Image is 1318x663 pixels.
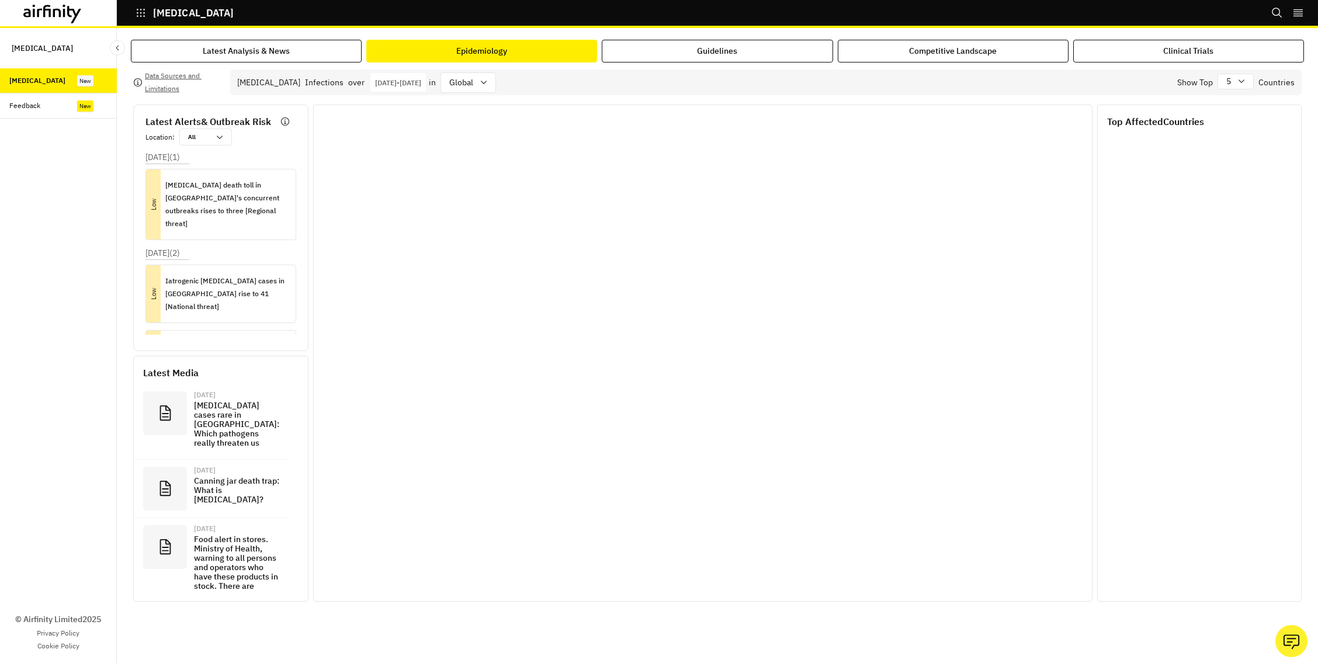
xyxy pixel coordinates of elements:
[909,45,997,57] div: Competitive Landscape
[145,132,175,143] p: Location :
[348,77,365,89] p: over
[194,476,280,504] p: Canning jar death trap: What is [MEDICAL_DATA]?
[1163,45,1213,57] div: Clinical Trials
[697,45,737,57] div: Guidelines
[1226,75,1231,88] p: 5
[9,100,40,111] div: Feedback
[134,384,289,460] a: [DATE][MEDICAL_DATA] cases rare in [GEOGRAPHIC_DATA]: Which pathogens really threaten us
[12,37,73,59] p: [MEDICAL_DATA]
[119,197,189,212] p: Low
[203,45,290,57] div: Latest Analysis & News
[194,391,280,398] div: [DATE]
[165,275,286,313] p: Iatrogenic [MEDICAL_DATA] cases in [GEOGRAPHIC_DATA] rise to 41 [National threat]
[145,151,180,164] p: [DATE] ( 1 )
[9,75,65,86] div: [MEDICAL_DATA]
[194,525,280,532] div: [DATE]
[194,534,280,619] p: Food alert in stores. Ministry of Health, warning to all persons and operators who have these pro...
[1258,77,1295,89] p: Countries
[375,78,421,87] p: [DATE] - [DATE]
[37,628,79,638] a: Privacy Policy
[165,179,286,230] p: [MEDICAL_DATA] death toll in [GEOGRAPHIC_DATA]'s concurrent outbreaks rises to three [Regional th...
[456,45,507,57] div: Epidemiology
[145,70,221,95] p: Data Sources and Limitations
[237,77,300,89] div: [MEDICAL_DATA]
[370,73,426,92] button: Interact with the calendar and add the check-in date for your trip.
[145,247,180,259] p: [DATE] ( 2 )
[77,75,93,86] div: New
[1275,625,1307,657] button: Ask our analysts
[1107,114,1292,129] p: Top Affected Countries
[37,641,79,651] a: Cookie Policy
[133,73,221,92] button: Data Sources and Limitations
[1271,3,1283,23] button: Search
[145,114,271,129] p: Latest Alerts & Outbreak Risk
[305,77,344,89] p: Infections
[125,287,182,301] p: Low
[143,366,299,380] p: Latest Media
[15,613,101,626] p: © Airfinity Limited 2025
[136,3,234,23] button: [MEDICAL_DATA]
[1177,77,1213,89] p: Show Top
[153,8,234,18] p: [MEDICAL_DATA]
[194,467,280,474] div: [DATE]
[194,401,280,447] p: [MEDICAL_DATA] cases rare in [GEOGRAPHIC_DATA]: Which pathogens really threaten us
[134,518,289,631] a: [DATE]Food alert in stores. Ministry of Health, warning to all persons and operators who have the...
[110,40,125,55] button: Close Sidebar
[134,460,289,518] a: [DATE]Canning jar death trap: What is [MEDICAL_DATA]?
[77,100,93,112] div: New
[429,77,436,89] p: in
